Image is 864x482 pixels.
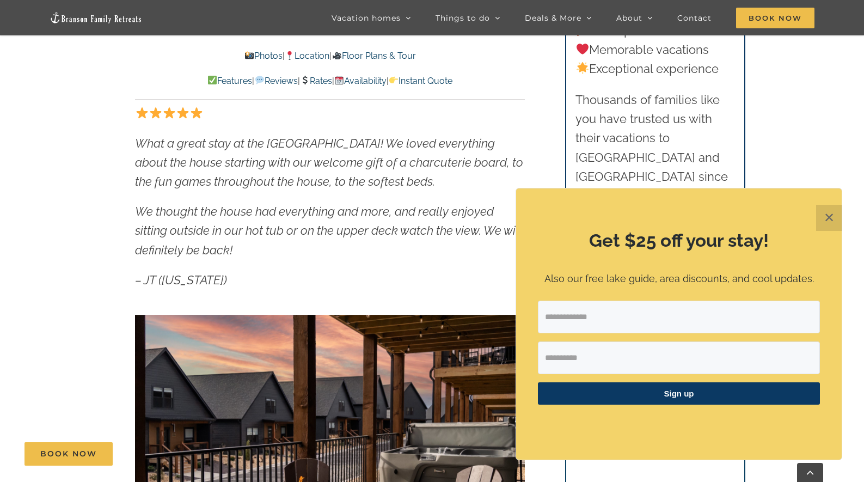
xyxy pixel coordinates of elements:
button: Sign up [538,382,820,405]
img: ⭐️ [136,107,148,119]
a: Book Now [24,442,113,466]
img: 💲 [301,76,309,84]
img: 📸 [245,51,254,60]
span: Deals & More [525,14,581,22]
em: We thought the house had everything and more, and really enjoyed sitting outside in our hot tub o... [135,204,522,257]
a: Reviews [254,76,297,86]
img: 📆 [335,76,344,84]
em: What a great stay at the [GEOGRAPHIC_DATA]! We loved everything about the house starting with our... [135,136,523,188]
img: 💬 [255,76,264,84]
span: About [616,14,642,22]
p: Also our free lake guide, area discounts, and cool updates. [538,271,820,287]
img: ⭐️ [150,107,162,119]
img: ⭐️ [163,107,175,119]
a: Photos [244,51,283,61]
img: Branson Family Retreats Logo [50,11,142,24]
span: Vacation homes [332,14,401,22]
p: | | [135,49,525,63]
a: Location [285,51,329,61]
span: Contact [677,14,712,22]
button: Close [816,205,842,231]
p: | | | | [135,74,525,88]
h2: Get $25 off your stay! [538,228,820,253]
a: Availability [334,76,387,86]
p: Thousands of families like you have trusted us with their vacations to [GEOGRAPHIC_DATA] and [GEO... [575,90,734,205]
a: Floor Plans & Tour [332,51,415,61]
input: First Name [538,341,820,374]
p: ​ [538,418,820,430]
img: ❤️ [577,43,589,55]
a: Features [207,76,252,86]
img: ✅ [208,76,217,84]
img: 📍 [285,51,294,60]
input: Email Address [538,301,820,333]
em: – JT ([US_STATE]) [135,273,227,287]
span: Book Now [40,449,97,459]
a: Rates [300,76,332,86]
img: ⭐️ [177,107,189,119]
img: 🌟 [577,62,589,74]
img: ⭐️ [191,107,203,119]
span: Things to do [436,14,490,22]
span: Book Now [736,8,814,28]
img: 🎥 [333,51,341,60]
a: Instant Quote [389,76,452,86]
img: 👉 [389,76,398,84]
p: Hand-picked homes Memorable vacations Exceptional experience [575,21,734,79]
